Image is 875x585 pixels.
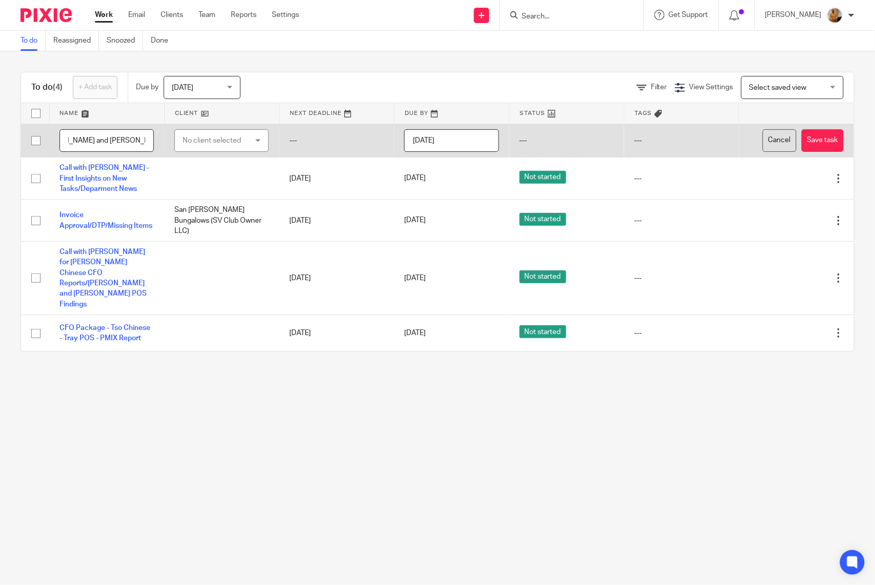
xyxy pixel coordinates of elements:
td: --- [279,124,394,158]
td: --- [509,124,624,158]
span: Filter [651,84,667,91]
a: Snoozed [107,31,143,51]
a: Email [128,10,145,20]
a: Team [198,10,215,20]
span: [DATE] [172,84,193,91]
span: [DATE] [404,175,426,182]
a: Reports [231,10,256,20]
a: CFO Package - Tso Chinese - Tray POS - PMIX Report [59,324,150,342]
a: Invoice Approval/DTP/Missing Items [59,211,152,229]
div: --- [634,173,729,184]
img: 1234.JPG [827,7,843,24]
a: Work [95,10,113,20]
a: + Add task [73,76,117,99]
span: Get Support [669,11,708,18]
h1: To do [31,82,63,93]
span: [DATE] [404,329,426,337]
div: --- [634,216,729,226]
span: Not started [520,213,566,226]
td: [DATE] [279,200,394,242]
a: Settings [272,10,299,20]
p: Due by [136,82,158,92]
td: [DATE] [279,158,394,200]
a: Call with [PERSON_NAME] for [PERSON_NAME] Chinese CFO Reports/[PERSON_NAME] and [PERSON_NAME] POS... [59,248,147,308]
div: No client selected [183,130,251,151]
input: Pick a date [404,129,499,152]
span: [DATE] [404,217,426,224]
button: Save task [802,129,844,152]
span: Not started [520,325,566,338]
p: [PERSON_NAME] [765,10,822,20]
td: San [PERSON_NAME] Bungalows (SV Club Owner LLC) [164,200,279,242]
button: Cancel [763,129,797,152]
img: Pixie [21,8,72,22]
a: Reassigned [53,31,99,51]
td: [DATE] [279,242,394,315]
span: View Settings [689,84,733,91]
a: To do [21,31,46,51]
input: Search [521,12,613,22]
a: Done [151,31,176,51]
span: (4) [53,83,63,91]
td: [DATE] [279,315,394,352]
span: Not started [520,171,566,184]
span: Tags [634,110,652,116]
span: Not started [520,270,566,283]
input: Task name [59,129,154,152]
div: --- [634,273,729,283]
span: [DATE] [404,275,426,282]
span: Select saved view [749,84,807,91]
a: Clients [161,10,183,20]
td: --- [624,124,739,158]
a: Call with [PERSON_NAME] - First Insights on New Tasks/Deparment News [59,164,149,192]
div: --- [634,328,729,338]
